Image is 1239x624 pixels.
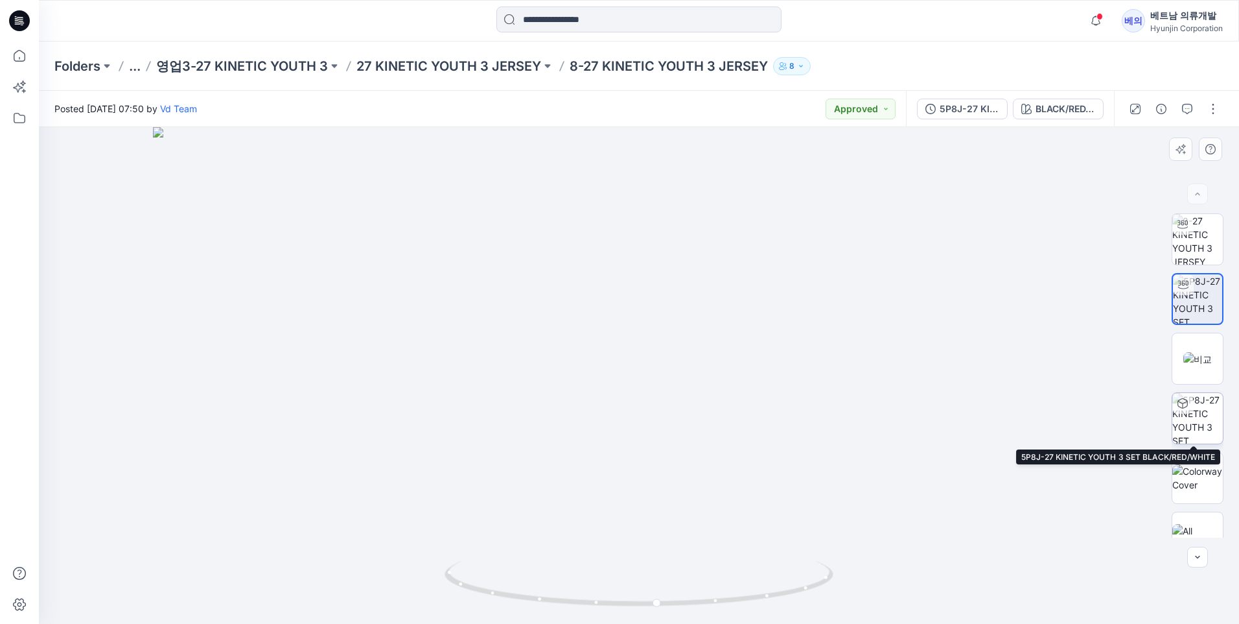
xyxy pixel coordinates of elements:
[54,102,197,115] span: Posted [DATE] 07:50 by
[940,102,999,116] div: 5P8J-27 KINETIC YOUTH 3 SET
[1013,99,1104,119] button: BLACK/RED/WHITE
[1150,8,1223,23] div: 베트남 의류개발
[356,57,541,75] a: 27 KINETIC YOUTH 3 JERSEY
[917,99,1008,119] button: 5P8J-27 KINETIC YOUTH 3 SET
[1172,393,1223,444] img: 5P8J-27 KINETIC YOUTH 3 SET BLACK/RED/WHITE
[1150,23,1223,33] div: Hyunjin Corporation
[54,57,100,75] a: Folders
[1172,524,1223,551] img: All colorways
[160,103,197,114] a: Vd Team
[153,127,1125,624] img: eyJhbGciOiJIUzI1NiIsImtpZCI6IjAiLCJzbHQiOiJzZXMiLCJ0eXAiOiJKV1QifQ.eyJkYXRhIjp7InR5cGUiOiJzdG9yYW...
[156,57,328,75] a: 영업3-27 KINETIC YOUTH 3
[773,57,811,75] button: 8
[1151,99,1172,119] button: Details
[1173,274,1222,324] img: 5P8J-27 KINETIC YOUTH 3 SET
[1172,464,1223,492] img: Colorway Cover
[570,57,768,75] p: 8-27 KINETIC YOUTH 3 JERSEY
[1036,102,1095,116] div: BLACK/RED/WHITE
[1183,352,1212,366] img: 비교
[789,59,794,73] p: 8
[1172,214,1223,265] img: 8-27 KINETIC YOUTH 3 JERSEY
[1122,9,1145,32] div: 베의
[129,57,141,75] button: ...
